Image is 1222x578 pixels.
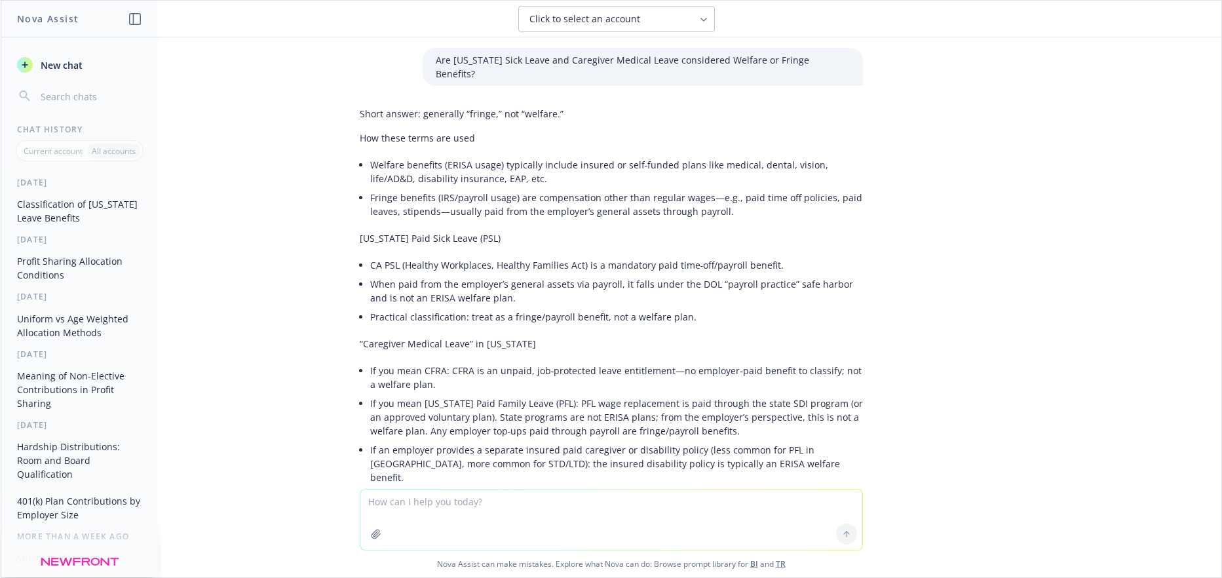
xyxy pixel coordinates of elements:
div: [DATE] [1,419,158,431]
p: Current account [24,145,83,157]
button: Click to select an account [518,6,715,32]
div: [DATE] [1,177,158,188]
button: Hardship Distributions: Room and Board Qualification [12,436,147,485]
a: BI [750,558,758,569]
li: When paid from the employer’s general assets via payroll, it falls under the DOL “payroll practic... [370,275,863,307]
p: Are [US_STATE] Sick Leave and Caregiver Medical Leave considered Welfare or Fringe Benefits? [436,53,850,81]
p: All accounts [92,145,136,157]
div: [DATE] [1,234,158,245]
li: If you mean CFRA: CFRA is an unpaid, job‑protected leave entitlement—no employer‑paid benefit to ... [370,361,863,394]
span: Nova Assist can make mistakes. Explore what Nova can do: Browse prompt library for and [6,550,1216,577]
div: [DATE] [1,291,158,302]
li: Fringe benefits (IRS/payroll usage) are compensation other than regular wages—e.g., paid time off... [370,188,863,221]
div: More than a week ago [1,531,158,542]
button: New chat [12,53,147,77]
span: Click to select an account [529,12,640,26]
li: Practical classification: treat as a fringe/payroll benefit, not a welfare plan. [370,307,863,326]
button: 401(k) Plan Contributions by Employer Size [12,490,147,526]
div: Chat History [1,124,158,135]
p: [US_STATE] Paid Sick Leave (PSL) [360,231,863,245]
button: Meaning of Non-Elective Contributions in Profit Sharing [12,365,147,414]
div: [DATE] [1,349,158,360]
button: Profit Sharing Allocation Conditions [12,250,147,286]
li: CA PSL (Healthy Workplaces, Healthy Families Act) is a mandatory paid time‑off/payroll benefit. [370,256,863,275]
li: If you mean [US_STATE] Paid Family Leave (PFL): PFL wage replacement is paid through the state SD... [370,394,863,440]
button: Classification of [US_STATE] Leave Benefits [12,193,147,229]
button: Uniform vs Age Weighted Allocation Methods [12,308,147,343]
li: Welfare benefits (ERISA usage) typically include insured or self‑funded plans like medical, denta... [370,155,863,188]
p: How these terms are used [360,131,863,145]
button: Summary Request [12,547,147,569]
li: If an employer provides a separate insured paid caregiver or disability policy (less common for P... [370,440,863,487]
a: TR [776,558,786,569]
p: Short answer: generally “fringe,” not “welfare.” [360,107,863,121]
h1: Nova Assist [17,12,79,26]
p: “Caregiver Medical Leave” in [US_STATE] [360,337,863,351]
input: Search chats [38,87,142,106]
span: New chat [38,58,83,72]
